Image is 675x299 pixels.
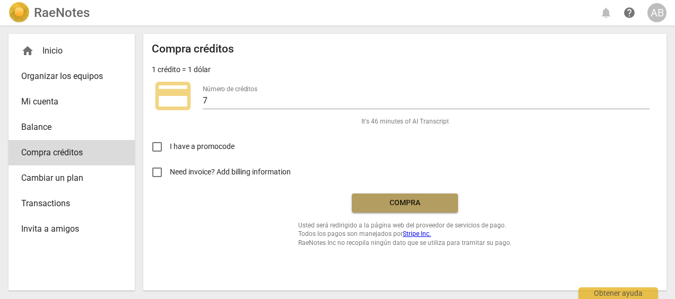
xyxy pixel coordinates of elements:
label: Número de créditos [203,86,257,92]
h2: RaeNotes [34,5,90,20]
span: credit_card [152,75,194,117]
div: Inicio [8,38,135,64]
a: Organizar los equipos [8,64,135,89]
button: Compra [352,194,458,213]
a: Invita a amigos [8,216,135,242]
div: Obtener ayuda [578,287,658,299]
span: Mi cuenta [21,95,114,108]
span: Compra créditos [21,146,114,159]
a: Balance [8,115,135,140]
span: Organizar los equipos [21,70,114,83]
a: Stripe Inc. [403,230,431,238]
span: Need invoice? Add billing information [170,166,292,178]
h2: Compra créditos [152,42,234,56]
span: Transactions [21,197,114,210]
button: AB [647,3,667,22]
span: Compra [360,198,449,208]
span: It's 46 minutes of AI Transcript [361,117,449,126]
a: Obtener ayuda [620,3,639,22]
a: Transactions [8,191,135,216]
a: Cambiar un plan [8,165,135,191]
a: Mi cuenta [8,89,135,115]
img: Logo [8,2,30,23]
a: LogoRaeNotes [8,2,90,23]
span: help [623,6,636,19]
span: I have a promocode [170,141,235,152]
span: Balance [21,121,114,134]
span: Invita a amigos [21,223,114,235]
a: Compra créditos [8,140,135,165]
span: Usted será redirigido a la página web del proveedor de servicios de pago. Todos los pagos son man... [298,221,512,248]
div: Inicio [21,45,114,57]
span: home [21,45,34,57]
span: Cambiar un plan [21,172,114,184]
p: 1 crédito = 1 dólar [152,64,211,75]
